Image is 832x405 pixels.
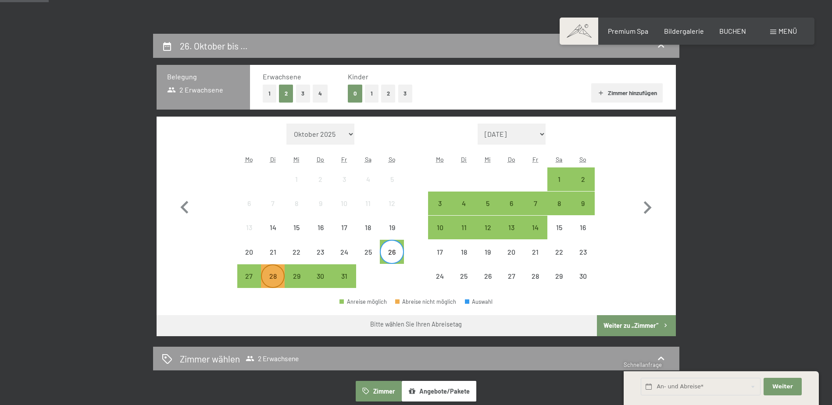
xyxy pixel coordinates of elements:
[380,216,404,239] div: Abreise nicht möglich
[356,216,380,239] div: Sat Oct 18 2025
[238,273,260,295] div: 27
[309,192,332,215] div: Abreise nicht möglich
[476,216,500,239] div: Wed Nov 12 2025
[180,40,248,51] h2: 26. Oktober bis …
[279,85,293,103] button: 2
[380,240,404,263] div: Abreise möglich
[285,240,308,263] div: Wed Oct 22 2025
[500,192,523,215] div: Abreise möglich
[286,224,307,246] div: 15
[664,27,704,35] a: Bildergalerie
[500,192,523,215] div: Thu Nov 06 2025
[524,273,546,295] div: 28
[500,216,523,239] div: Abreise möglich
[547,240,571,263] div: Sat Nov 22 2025
[452,240,476,263] div: Tue Nov 18 2025
[348,85,362,103] button: 0
[523,216,547,239] div: Abreise möglich
[476,240,500,263] div: Abreise nicht möglich
[524,224,546,246] div: 14
[309,192,332,215] div: Thu Oct 09 2025
[309,216,332,239] div: Thu Oct 16 2025
[453,224,475,246] div: 11
[532,156,538,163] abbr: Freitag
[428,192,452,215] div: Mon Nov 03 2025
[453,273,475,295] div: 25
[339,299,387,305] div: Anreise möglich
[286,200,307,222] div: 8
[333,249,355,270] div: 24
[572,224,594,246] div: 16
[477,224,499,246] div: 12
[476,192,500,215] div: Wed Nov 05 2025
[547,216,571,239] div: Abreise nicht möglich
[608,27,648,35] a: Premium Spa
[309,264,332,288] div: Thu Oct 30 2025
[180,352,240,365] h2: Zimmer wählen
[477,273,499,295] div: 26
[624,361,662,368] span: Schnellanfrage
[310,273,332,295] div: 30
[261,192,285,215] div: Abreise nicht möglich
[500,200,522,222] div: 6
[500,216,523,239] div: Thu Nov 13 2025
[579,156,586,163] abbr: Sonntag
[332,192,356,215] div: Fri Oct 10 2025
[547,192,571,215] div: Abreise möglich
[261,240,285,263] div: Tue Oct 21 2025
[571,264,595,288] div: Sun Nov 30 2025
[317,156,324,163] abbr: Donnerstag
[452,264,476,288] div: Abreise nicht möglich
[571,216,595,239] div: Abreise nicht möglich
[524,200,546,222] div: 7
[429,224,451,246] div: 10
[500,264,523,288] div: Abreise nicht möglich
[332,264,356,288] div: Abreise möglich
[309,167,332,191] div: Thu Oct 02 2025
[548,273,570,295] div: 29
[310,224,332,246] div: 16
[778,27,797,35] span: Menü
[477,200,499,222] div: 5
[285,264,308,288] div: Abreise möglich
[310,249,332,270] div: 23
[389,156,396,163] abbr: Sonntag
[332,167,356,191] div: Abreise nicht möglich
[500,224,522,246] div: 13
[500,273,522,295] div: 27
[333,200,355,222] div: 10
[571,240,595,263] div: Sun Nov 23 2025
[380,240,404,263] div: Sun Oct 26 2025
[285,192,308,215] div: Abreise nicht möglich
[428,264,452,288] div: Abreise nicht möglich
[453,249,475,270] div: 18
[381,176,403,198] div: 5
[523,192,547,215] div: Fri Nov 07 2025
[167,72,239,82] h3: Belegung
[436,156,444,163] abbr: Montag
[365,156,371,163] abbr: Samstag
[332,216,356,239] div: Fri Oct 17 2025
[237,240,261,263] div: Abreise nicht möglich
[547,216,571,239] div: Sat Nov 15 2025
[428,240,452,263] div: Mon Nov 17 2025
[572,249,594,270] div: 23
[356,216,380,239] div: Abreise nicht möglich
[285,167,308,191] div: Abreise nicht möglich
[572,273,594,295] div: 30
[571,216,595,239] div: Sun Nov 16 2025
[381,85,396,103] button: 2
[380,216,404,239] div: Sun Oct 19 2025
[523,216,547,239] div: Fri Nov 14 2025
[772,383,793,391] span: Weiter
[523,264,547,288] div: Abreise nicht möglich
[381,249,403,270] div: 26
[571,167,595,191] div: Abreise möglich
[548,249,570,270] div: 22
[285,216,308,239] div: Abreise nicht möglich
[476,264,500,288] div: Wed Nov 26 2025
[476,216,500,239] div: Abreise möglich
[261,216,285,239] div: Abreise nicht möglich
[428,240,452,263] div: Abreise nicht möglich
